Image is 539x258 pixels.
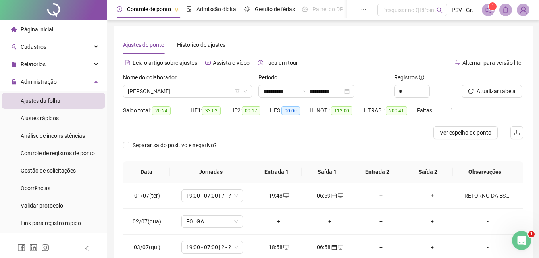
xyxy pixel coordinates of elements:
span: filter [235,89,240,94]
div: 06:59 [311,191,349,200]
th: Data [123,161,170,183]
span: 20:24 [152,106,171,115]
span: Registros [394,73,424,82]
span: 03/07(qui) [134,244,160,250]
div: + [362,243,400,252]
div: - [464,243,511,252]
span: Atualizar tabela [477,87,516,96]
span: Ajustes de ponto [123,42,164,48]
span: desktop [337,193,343,198]
span: Assista o vídeo [213,60,250,66]
span: search [437,7,443,13]
div: + [362,217,400,226]
div: + [413,217,452,226]
span: 200:41 [386,106,407,115]
span: 19:00 - 07:00 | ? - ? [186,190,238,202]
span: swap-right [300,88,306,94]
div: HE 1: [191,106,230,115]
span: 00:17 [242,106,260,115]
sup: 1 [489,2,497,10]
span: Controle de registros de ponto [21,150,95,156]
span: clock-circle [117,6,122,12]
span: desktop [283,245,289,250]
span: desktop [337,245,343,250]
span: file [11,62,17,67]
span: Administração [21,79,57,85]
th: Saída 1 [302,161,352,183]
span: Faça um tour [265,60,298,66]
span: 1 [491,4,494,9]
span: down [243,89,248,94]
span: 00:00 [281,106,300,115]
span: Link para registro rápido [21,220,81,226]
span: 19:00 - 07:00 | ? - ? [186,241,238,253]
span: Ocorrências [21,185,50,191]
span: Leia o artigo sobre ajustes [133,60,197,66]
span: to [300,88,306,94]
span: Cadastros [21,44,46,50]
span: 112:00 [331,106,352,115]
div: Saldo total: [123,106,191,115]
span: pushpin [346,7,351,12]
span: Controle de ponto [127,6,171,12]
span: Gestão de solicitações [21,168,76,174]
span: 33:02 [202,106,221,115]
span: Alternar para versão lite [462,60,521,66]
div: 18:58 [260,243,298,252]
span: 01/07(ter) [134,193,160,199]
div: 06:58 [311,243,349,252]
span: reload [468,89,474,94]
div: HE 3: [270,106,310,115]
th: Observações [453,161,517,183]
span: FOLGA [186,216,238,227]
div: + [260,217,298,226]
label: Nome do colaborador [123,73,182,82]
div: HE 2: [230,106,270,115]
button: Ver espelho de ponto [433,126,498,139]
th: Saída 2 [402,161,453,183]
span: sun [244,6,250,12]
span: 02/07(qua) [133,218,161,225]
span: youtube [205,60,211,65]
span: ellipsis [361,6,366,12]
span: Ajustes da folha [21,98,60,104]
div: + [413,191,452,200]
span: user-add [11,44,17,50]
span: history [258,60,263,65]
span: swap [455,60,460,65]
img: 86965 [517,4,529,16]
span: Faltas: [417,107,435,114]
span: dashboard [302,6,308,12]
span: Página inicial [21,26,53,33]
span: Ajustes rápidos [21,115,59,121]
span: linkedin [29,244,37,252]
span: left [84,246,90,251]
span: lock [11,79,17,85]
th: Jornadas [170,161,251,183]
span: upload [514,129,520,136]
span: Relatórios [21,61,46,67]
span: Separar saldo positivo e negativo? [129,141,220,150]
div: - [464,217,511,226]
div: H. TRAB.: [361,106,417,115]
div: + [311,217,349,226]
span: Gestão de férias [255,6,295,12]
span: bell [502,6,509,13]
div: H. NOT.: [310,106,361,115]
span: file-text [125,60,131,65]
span: facebook [17,244,25,252]
div: + [362,191,400,200]
span: info-circle [419,75,424,80]
span: pushpin [174,7,179,12]
span: Admissão digital [196,6,237,12]
label: Período [258,73,283,82]
span: instagram [41,244,49,252]
span: calendar [331,193,337,198]
span: PSV - Grupo PSV [452,6,477,14]
span: 1 [450,107,454,114]
div: RETORNO DA ESCOLTA [464,191,511,200]
span: Validar protocolo [21,202,63,209]
span: Histórico de ajustes [177,42,225,48]
span: Painel do DP [312,6,343,12]
span: 1 [528,231,535,237]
